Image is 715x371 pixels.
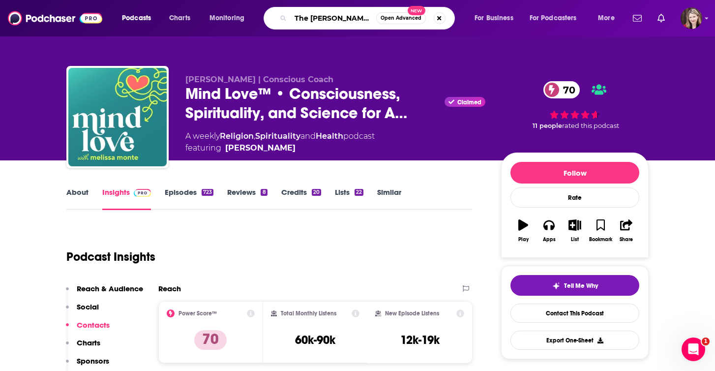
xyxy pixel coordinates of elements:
[510,304,639,323] a: Contact This Podcast
[518,237,529,243] div: Play
[185,75,333,84] span: [PERSON_NAME] | Conscious Coach
[629,10,646,27] a: Show notifications dropdown
[501,75,649,136] div: 70 11 peoplerated this podcast
[209,11,244,25] span: Monitoring
[385,310,439,317] h2: New Episode Listens
[552,282,560,290] img: tell me why sparkle
[185,130,375,154] div: A weekly podcast
[510,213,536,248] button: Play
[564,282,598,290] span: Tell Me Why
[158,284,181,293] h2: Reach
[66,302,99,320] button: Social
[202,189,213,196] div: 723
[523,10,591,26] button: open menu
[530,11,577,25] span: For Podcasters
[273,7,464,30] div: Search podcasts, credits, & more...
[510,187,639,208] div: Rate
[536,213,562,248] button: Apps
[312,189,321,196] div: 20
[261,189,267,196] div: 8
[291,10,376,26] input: Search podcasts, credits, & more...
[77,356,109,366] p: Sponsors
[562,122,619,129] span: rated this podcast
[66,320,110,339] button: Contacts
[562,213,588,248] button: List
[589,237,612,243] div: Bookmark
[510,331,639,350] button: Export One-Sheet
[591,10,627,26] button: open menu
[510,162,639,184] button: Follow
[543,237,556,243] div: Apps
[654,10,669,27] a: Show notifications dropdown
[220,131,254,141] a: Religion
[66,249,155,264] h1: Podcast Insights
[300,131,316,141] span: and
[8,9,102,28] img: Podchaser - Follow, Share and Rate Podcasts
[571,237,579,243] div: List
[400,333,440,347] h3: 12k-19k
[295,333,335,347] h3: 60k-90k
[134,189,151,197] img: Podchaser Pro
[614,213,639,248] button: Share
[533,122,562,129] span: 11 people
[122,11,151,25] span: Podcasts
[335,187,363,210] a: Lists22
[179,310,217,317] h2: Power Score™
[510,275,639,296] button: tell me why sparkleTell Me Why
[227,187,267,210] a: Reviews8
[468,10,526,26] button: open menu
[681,7,702,29] img: User Profile
[66,187,89,210] a: About
[682,338,705,361] iframe: Intercom live chat
[681,7,702,29] span: Logged in as galaxygirl
[281,310,336,317] h2: Total Monthly Listens
[163,10,196,26] a: Charts
[254,131,255,141] span: ,
[66,284,143,302] button: Reach & Audience
[165,187,213,210] a: Episodes723
[255,131,300,141] a: Spirituality
[553,81,580,98] span: 70
[475,11,513,25] span: For Business
[66,338,100,356] button: Charts
[377,187,401,210] a: Similar
[77,338,100,347] p: Charts
[381,16,421,21] span: Open Advanced
[598,11,615,25] span: More
[457,100,481,105] span: Claimed
[77,284,143,293] p: Reach & Audience
[169,11,190,25] span: Charts
[316,131,343,141] a: Health
[376,12,426,24] button: Open AdvancedNew
[77,320,110,330] p: Contacts
[77,302,99,311] p: Social
[115,10,164,26] button: open menu
[702,338,710,345] span: 1
[355,189,363,196] div: 22
[102,187,151,210] a: InsightsPodchaser Pro
[620,237,633,243] div: Share
[68,68,167,166] img: Mind Love™ • Consciousness, Spirituality, and Science for Awakening
[588,213,613,248] button: Bookmark
[203,10,257,26] button: open menu
[681,7,702,29] button: Show profile menu
[543,81,580,98] a: 70
[194,330,227,350] p: 70
[408,6,425,15] span: New
[185,142,375,154] span: featuring
[281,187,321,210] a: Credits20
[225,142,296,154] a: Melissa Monte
